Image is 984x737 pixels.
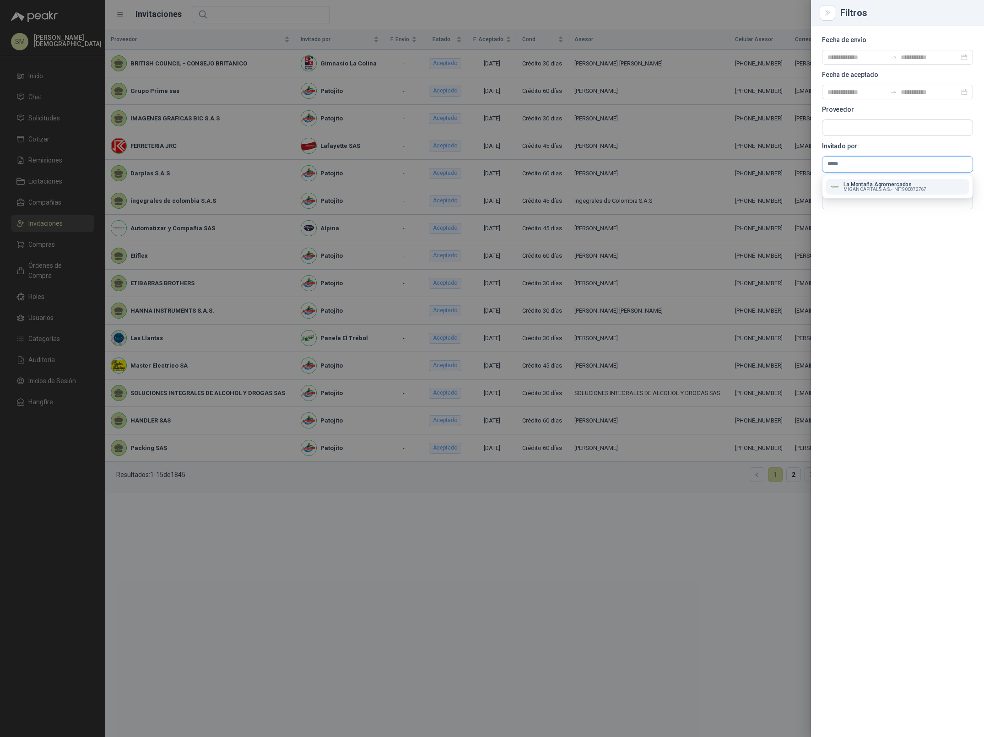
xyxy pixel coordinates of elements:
span: to [890,88,897,96]
p: La Montaña Agromercados [843,182,926,187]
p: Invitado por: [822,143,973,149]
span: NIT : 900872767 [894,187,927,192]
p: Proveedor [822,107,973,112]
p: Fecha de aceptado [822,72,973,77]
span: swap-right [890,54,897,61]
span: MIGAN CAPITAL S.A.S. - [843,187,892,192]
img: Company Logo [830,182,840,192]
span: swap-right [890,88,897,96]
button: Close [822,7,833,18]
button: Company LogoLa Montaña AgromercadosMIGAN CAPITAL S.A.S.-NIT:900872767 [826,179,969,195]
span: to [890,54,897,61]
div: Filtros [840,8,973,17]
p: Fecha de envío [822,37,973,43]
